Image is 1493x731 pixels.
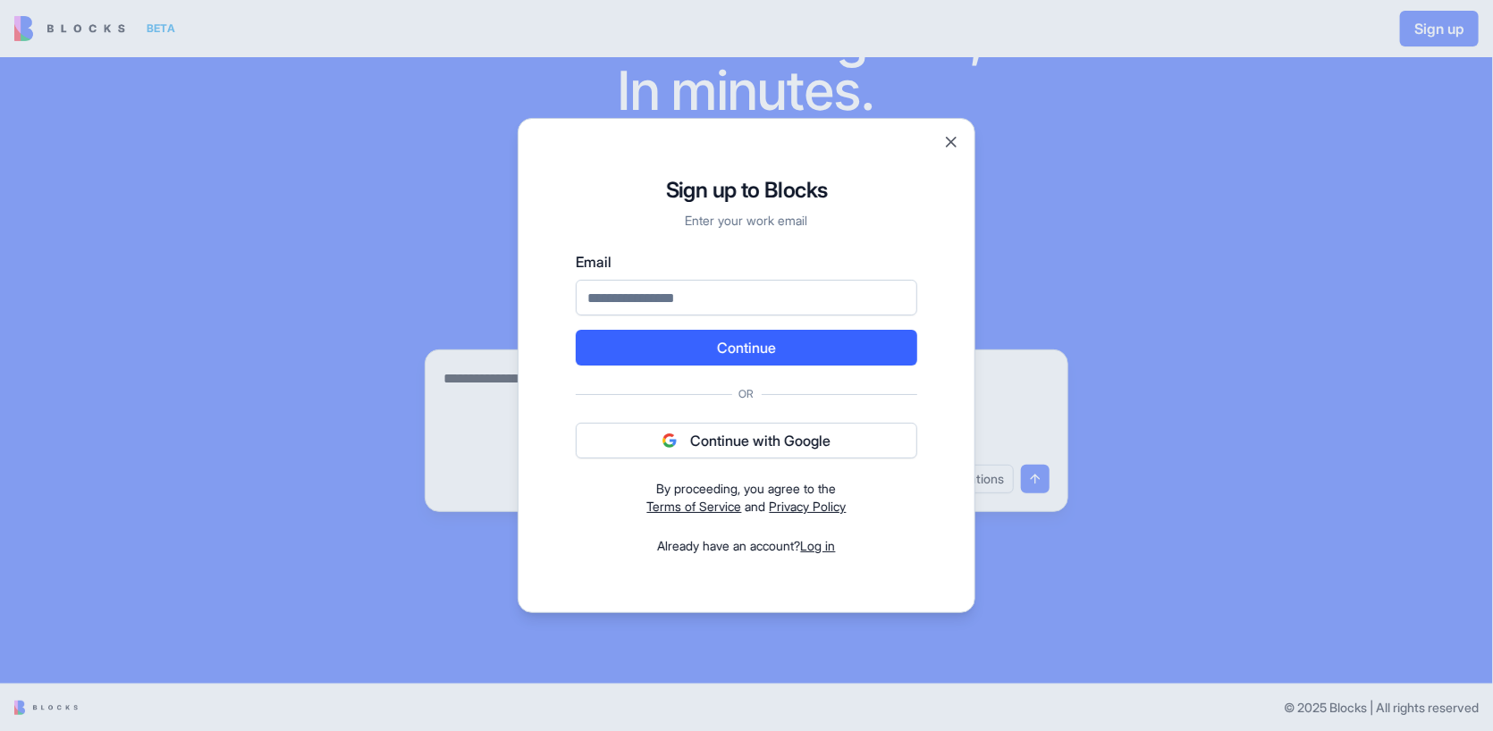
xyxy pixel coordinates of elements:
[576,251,917,273] label: Email
[576,176,917,205] h1: Sign up to Blocks
[770,499,847,514] a: Privacy Policy
[576,330,917,365] button: Continue
[576,212,917,230] p: Enter your work email
[732,387,762,401] span: Or
[662,433,677,448] img: google logo
[576,480,917,516] div: and
[576,537,917,555] div: Already have an account?
[801,538,836,553] a: Log in
[576,423,917,458] button: Continue with Google
[576,480,917,498] div: By proceeding, you agree to the
[647,499,742,514] a: Terms of Service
